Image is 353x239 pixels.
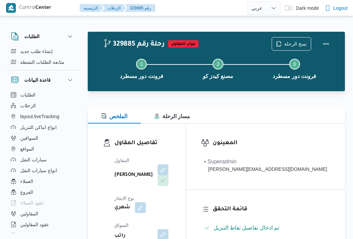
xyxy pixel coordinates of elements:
[272,37,311,51] button: نسخ الرحلة
[114,222,129,228] span: السواق
[114,204,130,212] b: شهري
[8,187,77,197] button: الفروع
[80,4,103,12] button: الرئيسيه
[35,5,51,11] b: Center
[20,166,57,175] span: انواع سيارات النقل
[213,205,330,214] h3: قائمة التحقق
[203,72,234,80] span: مصنع كيدز كو
[20,123,57,131] span: انواع اماكن التنزيل
[114,139,170,148] h3: تفاصيل المقاول
[8,122,77,133] button: انواع اماكن التنزيل
[204,158,327,173] span: • Superadmin mohamed.nabil@illa.com.eg
[8,89,77,100] button: الطلبات
[20,58,64,66] span: متابعة الطلبات النشطة
[20,156,47,164] span: سيارات النقل
[201,222,330,233] button: تم ادخال تفاصيل نفاط التنزيل
[8,176,77,187] button: العملاء
[20,210,38,218] span: المقاولين
[20,188,33,196] span: الفروع
[125,4,155,12] button: 329885 رقم
[168,40,198,48] span: غياب المقاول
[322,1,350,15] button: Logout
[6,3,16,13] img: X8yXhbKr1z7QwAAAABJRU5ErkJggg==
[20,134,38,142] span: السواقين
[8,111,77,122] button: layout.liveTracking
[284,40,307,48] span: نسخ الرحلة
[293,61,296,67] span: 3
[8,100,77,111] button: الرحلات
[217,61,219,67] span: 2
[256,51,333,86] button: فرونت دور مسطرد
[8,197,77,208] button: عقود العملاء
[102,4,126,12] button: الرحلات
[214,224,279,232] span: تم ادخال تفاصيل نفاط التنزيل
[171,42,195,46] b: غياب المقاول
[8,143,77,154] button: المواقع
[103,40,165,49] h2: 329885 رحلة رقم
[101,113,127,119] span: الملخص
[8,208,77,219] button: المقاولين
[20,112,59,121] span: layout.liveTracking
[120,72,163,80] span: فرونت دور مسطرد
[20,199,44,207] span: عقود العملاء
[8,165,77,176] button: انواع سيارات النقل
[8,133,77,143] button: السواقين
[20,145,34,153] span: المواقع
[204,158,327,166] div: • Superadmin
[214,225,279,231] span: تم ادخال تفاصيل نفاط التنزيل
[204,166,327,173] div: [PERSON_NAME][EMAIL_ADDRESS][DOMAIN_NAME]
[8,154,77,165] button: سيارات النقل
[8,57,77,68] button: متابعة الطلبات النشطة
[154,113,190,119] span: مسار الرحلة
[20,102,36,110] span: الرحلات
[103,51,180,86] button: فرونت دور مسطرد
[114,195,134,201] span: نوع الايجار
[213,139,330,148] h3: المعينون
[180,51,256,86] button: مصنع كيدز كو
[333,4,348,12] span: Logout
[8,46,77,57] button: إنشاء طلب جديد
[20,91,35,99] span: الطلبات
[24,32,39,41] h3: الطلبات
[5,46,80,70] div: الطلبات
[319,37,333,51] button: Actions
[114,158,129,163] span: المقاول
[114,171,153,179] b: [PERSON_NAME]
[20,220,49,229] span: عقود المقاولين
[20,177,33,185] span: العملاء
[273,72,316,80] span: فرونت دور مسطرد
[5,89,80,236] div: قاعدة البيانات
[293,5,319,11] span: Dark mode
[11,76,74,84] button: قاعدة البيانات
[8,219,77,230] button: عقود المقاولين
[140,61,143,67] span: 1
[20,47,53,55] span: إنشاء طلب جديد
[11,32,74,41] button: الطلبات
[24,76,51,84] h3: قاعدة البيانات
